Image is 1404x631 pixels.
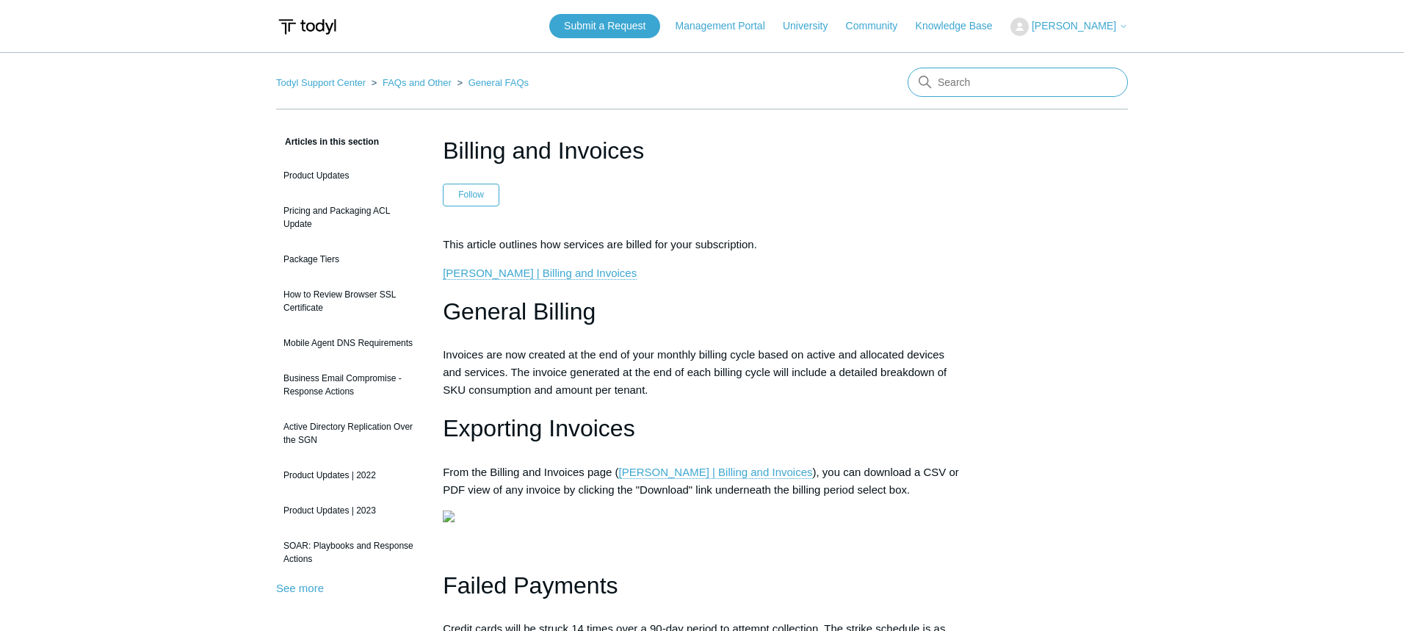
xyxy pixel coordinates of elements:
[1032,20,1116,32] span: [PERSON_NAME]
[443,511,455,522] img: 27287766398227
[276,13,339,40] img: Todyl Support Center Help Center home page
[369,77,455,88] li: FAQs and Other
[276,162,421,190] a: Product Updates
[676,18,780,34] a: Management Portal
[916,18,1007,34] a: Knowledge Base
[1010,18,1128,36] button: [PERSON_NAME]
[455,77,529,88] li: General FAQs
[276,245,421,273] a: Package Tiers
[443,133,961,168] h1: Billing and Invoices
[276,281,421,322] a: How to Review Browser SSL Certificate
[276,582,324,594] a: See more
[276,532,421,573] a: SOAR: Playbooks and Response Actions
[908,68,1128,97] input: Search
[618,466,812,479] a: [PERSON_NAME] | Billing and Invoices
[443,184,499,206] button: Follow Article
[443,236,961,253] p: This article outlines how services are billed for your subscription.
[276,364,421,405] a: Business Email Compromise - Response Actions
[276,413,421,454] a: Active Directory Replication Over the SGN
[443,567,961,605] h1: Failed Payments
[846,18,913,34] a: Community
[276,329,421,357] a: Mobile Agent DNS Requirements
[443,464,961,499] p: From the Billing and Invoices page ( ), you can download a CSV or PDF view of any invoice by clic...
[276,77,369,88] li: Todyl Support Center
[276,461,421,489] a: Product Updates | 2022
[276,497,421,524] a: Product Updates | 2023
[383,77,452,88] a: FAQs and Other
[276,137,379,147] span: Articles in this section
[443,346,961,399] p: Invoices are now created at the end of your monthly billing cycle based on active and allocated d...
[443,267,637,280] a: [PERSON_NAME] | Billing and Invoices
[276,77,366,88] a: Todyl Support Center
[443,293,961,331] h1: General Billing
[549,14,660,38] a: Submit a Request
[276,197,421,238] a: Pricing and Packaging ACL Update
[783,18,842,34] a: University
[468,77,529,88] a: General FAQs
[443,410,961,447] h1: Exporting Invoices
